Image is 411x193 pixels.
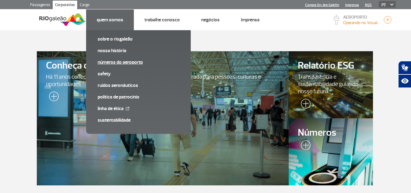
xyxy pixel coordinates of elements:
a: Passageiros [28,1,53,10]
a: Quem Somos [97,17,123,23]
p: AEROPORTO [343,15,378,20]
a: Corporativo [53,1,77,10]
a: Números do Aeroporto [98,59,179,66]
a: Negócios [201,17,220,23]
img: leia-mais [298,99,311,111]
a: Relatório ESGTransparência e sustentabilidade guiando nosso futuro [289,51,373,118]
a: Números [289,118,373,185]
span: Conheça o RIOgaleão [46,60,280,71]
img: leia-mais [46,91,59,104]
a: Compra On-line GaleOn [305,3,339,7]
a: RQS [365,3,372,7]
span: Relatório ESG [298,60,364,71]
img: leia-mais [298,140,311,152]
a: SAFETY [98,70,179,77]
a: Cargo [77,1,92,10]
div: Plugin de acessibilidade da Hand Talk. [398,61,411,88]
a: Nossa História [98,47,179,54]
a: Política de Patrocínio [98,94,179,100]
span: Há 11 anos conectando o Rio ao mundo e sendo a porta de entrada para pessoas, culturas e oportuni... [46,73,280,88]
img: External Link Icon [126,107,129,110]
a: Linha de Ética [98,105,179,112]
a: Sustentabilidade [98,117,179,123]
a: Imprensa [345,3,359,7]
a: Trabalhe Conosco [145,17,180,23]
button: Abrir recursos assistivos. [398,74,411,88]
span: Transparência e sustentabilidade guiando nosso futuro [298,73,364,95]
a: Ruídos aeronáuticos [98,82,179,89]
button: Abrir tradutor de língua de sinais. [398,61,411,74]
a: Imprensa [241,17,259,23]
a: Conheça o RIOgaleãoHá 11 anos conectando o Rio ao mundo e sendo a porta de entrada para pessoas, ... [37,51,289,185]
p: Visibilidade de 10000m [343,20,378,26]
a: Sobre o RIOgaleão [98,36,179,42]
span: Números [298,127,364,138]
